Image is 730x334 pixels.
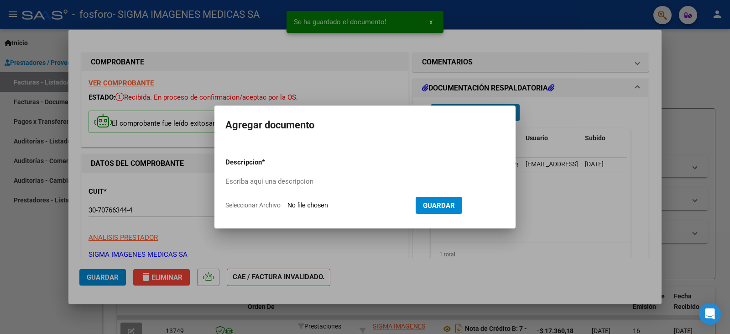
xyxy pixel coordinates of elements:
[416,197,462,214] button: Guardar
[225,201,281,209] span: Seleccionar Archivo
[225,157,309,168] p: Descripcion
[225,117,505,134] h2: Agregar documento
[423,201,455,210] span: Guardar
[699,303,721,325] div: Open Intercom Messenger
